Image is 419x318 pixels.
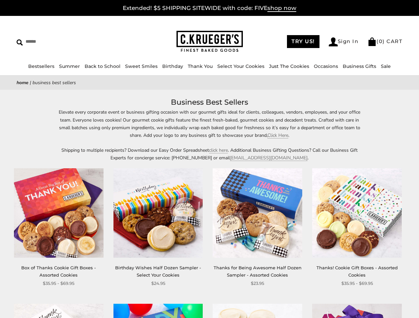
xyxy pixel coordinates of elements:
img: C.KRUEGER'S [176,31,243,52]
a: Business Gifts [343,63,376,69]
a: Bestsellers [28,63,54,69]
a: Just The Cookies [269,63,309,69]
img: Thanks for Being Awesome Half Dozen Sampler - Assorted Cookies [213,168,302,258]
a: (0) CART [368,38,402,44]
span: $35.95 - $69.95 [341,280,373,287]
input: Search [17,36,105,47]
span: $35.95 - $69.95 [43,280,74,287]
a: Back to School [85,63,120,69]
a: Extended! $5 SHIPPING SITEWIDE with code: FIVEshop now [123,5,296,12]
span: 0 [379,38,383,44]
a: Sign In [329,37,359,46]
img: Box of Thanks Cookie Gift Boxes - Assorted Cookies [14,168,104,258]
a: Occasions [314,63,338,69]
a: Select Your Cookies [217,63,264,69]
a: Thanks for Being Awesome Half Dozen Sampler - Assorted Cookies [214,265,302,277]
span: $24.95 [151,280,165,287]
span: | [30,79,31,86]
a: Home [17,79,29,86]
p: Elevate every corporate event or business gifting occasion with our gourmet gifts ideal for clien... [57,108,362,139]
nav: breadcrumbs [17,79,402,86]
img: Birthday Wishes Half Dozen Sampler - Select Your Cookies [113,168,203,258]
a: Thank You [188,63,213,69]
a: [EMAIL_ADDRESS][DOMAIN_NAME] [230,155,308,161]
a: Box of Thanks Cookie Gift Boxes - Assorted Cookies [21,265,96,277]
p: Shipping to multiple recipients? Download our Easy Order Spreadsheet . Additional Business Giftin... [57,146,362,162]
a: click here [209,147,228,153]
img: Account [329,37,338,46]
a: Summer [59,63,80,69]
span: $23.95 [251,280,264,287]
a: Birthday [162,63,183,69]
a: Thanks! Cookie Gift Boxes - Assorted Cookies [316,265,398,277]
img: Search [17,39,23,46]
a: Sweet Smiles [125,63,158,69]
a: Sale [381,63,391,69]
img: Bag [368,37,377,46]
a: Click Here [267,132,288,138]
span: Business Best Sellers [33,79,76,86]
h1: Business Best Sellers [27,96,392,108]
span: shop now [267,5,296,12]
a: TRY US! [287,35,319,48]
img: Thanks! Cookie Gift Boxes - Assorted Cookies [312,168,402,258]
a: Birthday Wishes Half Dozen Sampler - Select Your Cookies [115,265,201,277]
